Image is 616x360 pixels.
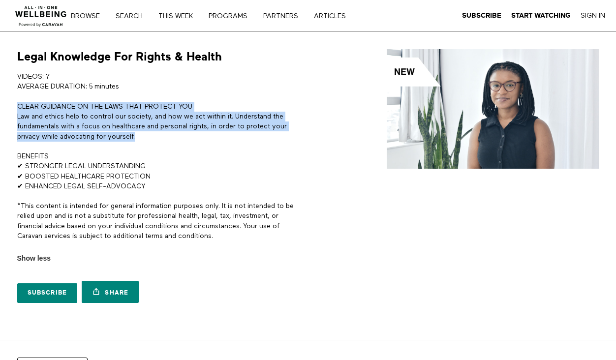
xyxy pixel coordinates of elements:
[17,253,51,264] span: Show less
[17,283,78,303] a: Subscribe
[205,13,258,20] a: PROGRAMS
[78,11,366,21] nav: Primary
[17,201,305,241] p: *This content is intended for general information purposes only. It is not intended to be relied ...
[17,151,305,191] p: BENEFITS ✔ STRONGER LEGAL UNDERSTANDING ✔ BOOSTED HEALTHCARE PROTECTION ✔ ENHANCED LEGAL SELF-ADV...
[112,13,153,20] a: Search
[511,12,571,19] strong: Start Watching
[462,11,501,20] a: Subscribe
[17,102,305,142] p: CLEAR GUIDANCE ON THE LAWS THAT PROTECT YOU Law and ethics help to control our society, and how w...
[462,12,501,19] strong: Subscribe
[511,11,571,20] a: Start Watching
[260,13,308,20] a: PARTNERS
[581,11,605,20] a: Sign In
[387,49,599,169] img: Legal Knowledge For Rights & Health
[310,13,356,20] a: ARTICLES
[82,281,139,303] a: Share
[17,49,222,64] h1: Legal Knowledge For Rights & Health
[155,13,203,20] a: THIS WEEK
[67,13,110,20] a: Browse
[17,72,305,92] p: VIDEOS: 7 AVERAGE DURATION: 5 minutes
